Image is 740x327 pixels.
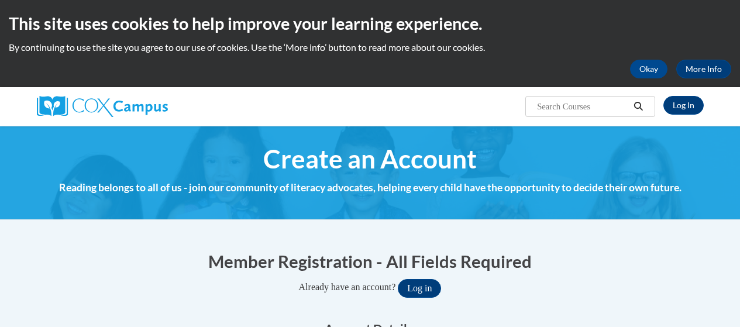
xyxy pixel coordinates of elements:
[9,41,731,54] p: By continuing to use the site you agree to our use of cookies. Use the ‘More info’ button to read...
[37,249,704,273] h1: Member Registration - All Fields Required
[536,99,629,113] input: Search Courses
[9,12,731,35] h2: This site uses cookies to help improve your learning experience.
[398,279,441,298] button: Log in
[676,60,731,78] a: More Info
[299,282,396,292] span: Already have an account?
[630,60,667,78] button: Okay
[37,180,704,195] h4: Reading belongs to all of us - join our community of literacy advocates, helping every child have...
[663,96,704,115] a: Log In
[37,96,168,117] img: Cox Campus
[263,143,477,174] span: Create an Account
[629,99,647,113] button: Search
